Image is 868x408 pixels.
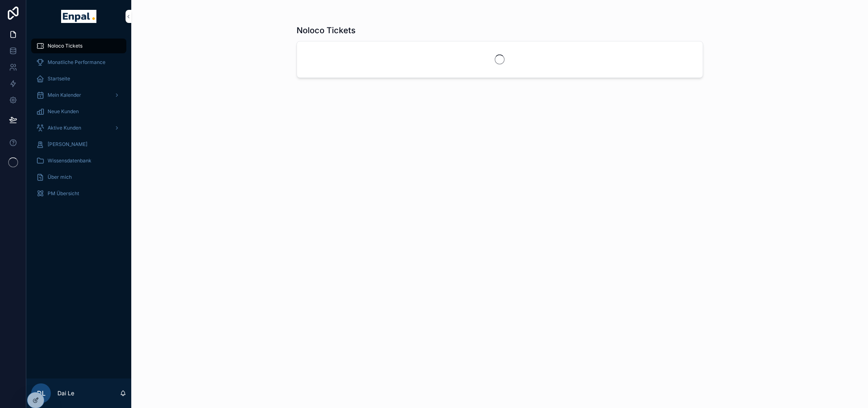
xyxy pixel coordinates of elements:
[297,25,356,36] h1: Noloco Tickets
[48,108,79,115] span: Neue Kunden
[48,59,105,66] span: Monatliche Performance
[31,137,126,152] a: [PERSON_NAME]
[48,43,82,49] span: Noloco Tickets
[31,39,126,53] a: Noloco Tickets
[31,104,126,119] a: Neue Kunden
[57,389,74,397] p: Dai Le
[31,121,126,135] a: Aktive Kunden
[48,141,87,148] span: [PERSON_NAME]
[31,71,126,86] a: Startseite
[48,92,81,98] span: Mein Kalender
[48,174,72,180] span: Über mich
[37,388,46,398] span: DL
[48,75,70,82] span: Startseite
[31,55,126,70] a: Monatliche Performance
[48,157,91,164] span: Wissensdatenbank
[61,10,96,23] img: App logo
[31,186,126,201] a: PM Übersicht
[31,170,126,185] a: Über mich
[31,88,126,103] a: Mein Kalender
[48,125,81,131] span: Aktive Kunden
[26,33,131,212] div: scrollable content
[31,153,126,168] a: Wissensdatenbank
[48,190,79,197] span: PM Übersicht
